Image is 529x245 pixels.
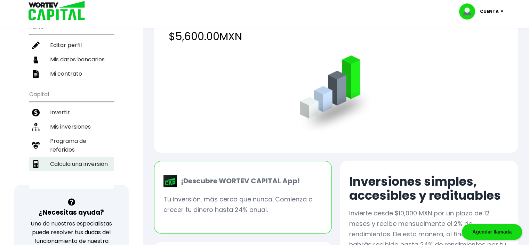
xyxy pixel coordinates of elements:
[29,157,114,171] a: Calcula una inversión
[29,120,114,134] a: Mis inversiones
[29,105,114,120] a: Invertir
[297,55,376,135] img: grafica.516fef24.png
[480,6,499,17] p: Cuenta
[29,134,114,157] a: Programa de referidos
[32,109,40,116] img: invertir-icon.b3b967d7.svg
[462,224,522,240] div: Agendar llamada
[169,29,503,44] h4: $5,600.00 MXN
[32,141,40,149] img: recomiendanos-icon.9b8e9327.svg
[29,52,114,67] a: Mis datos bancarios
[32,70,40,78] img: contrato-icon.f2db500c.svg
[459,3,480,20] img: profile-image
[32,123,40,131] img: inversiones-icon.6695dc30.svg
[39,207,104,217] h3: ¿Necesitas ayuda?
[29,67,114,81] a: Mi contrato
[29,19,114,81] ul: Perfil
[29,38,114,52] a: Editar perfil
[163,194,322,215] p: Tu inversión, más cerca que nunca. Comienza a crecer tu dinero hasta 24% anual.
[349,175,509,202] h2: Inversiones simples, accesibles y redituables
[32,41,40,49] img: editar-icon.952d3147.svg
[29,86,114,189] ul: Capital
[499,10,508,13] img: icon-down
[177,176,300,186] p: ¡Descubre WORTEV CAPITAL App!
[32,160,40,168] img: calculadora-icon.17d418c4.svg
[163,175,177,187] img: wortev-capital-app-icon
[32,56,40,63] img: datos-icon.10cf9172.svg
